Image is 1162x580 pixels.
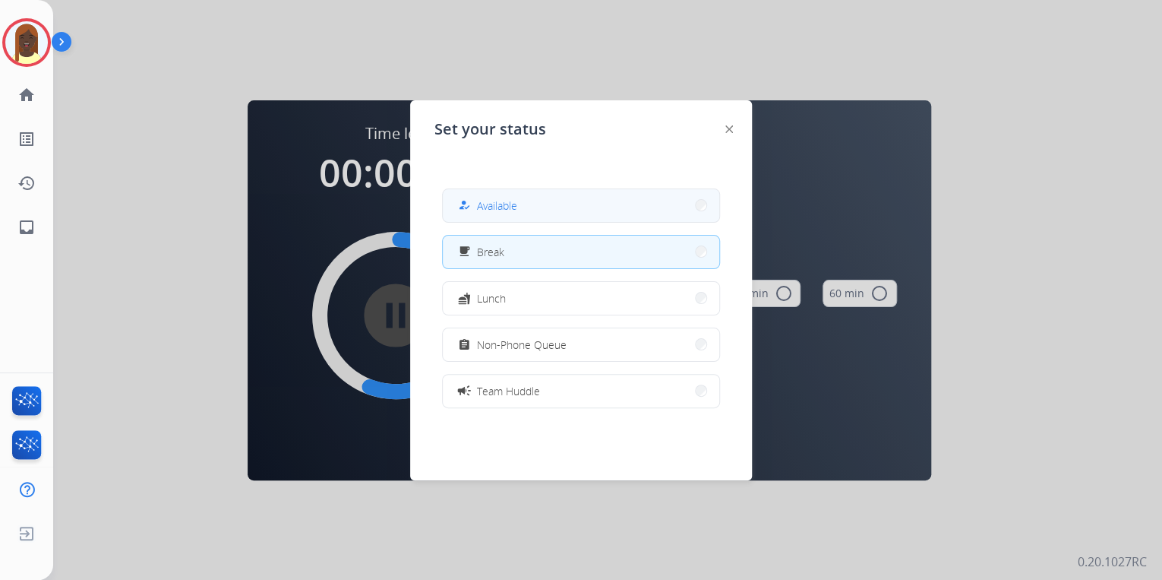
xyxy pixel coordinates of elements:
[443,375,719,407] button: Team Huddle
[17,174,36,192] mat-icon: history
[477,383,540,399] span: Team Huddle
[443,236,719,268] button: Break
[17,86,36,104] mat-icon: home
[456,383,472,398] mat-icon: campaign
[477,337,567,353] span: Non-Phone Queue
[458,246,471,258] mat-icon: free_breakfast
[458,199,471,212] mat-icon: how_to_reg
[477,290,506,306] span: Lunch
[443,328,719,361] button: Non-Phone Queue
[725,125,733,133] img: close-button
[5,21,48,64] img: avatar
[477,244,504,260] span: Break
[434,119,546,140] span: Set your status
[477,198,517,214] span: Available
[458,292,471,305] mat-icon: fastfood
[17,130,36,148] mat-icon: list_alt
[443,282,719,315] button: Lunch
[1078,553,1147,571] p: 0.20.1027RC
[17,218,36,236] mat-icon: inbox
[458,338,471,351] mat-icon: assignment
[443,189,719,222] button: Available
